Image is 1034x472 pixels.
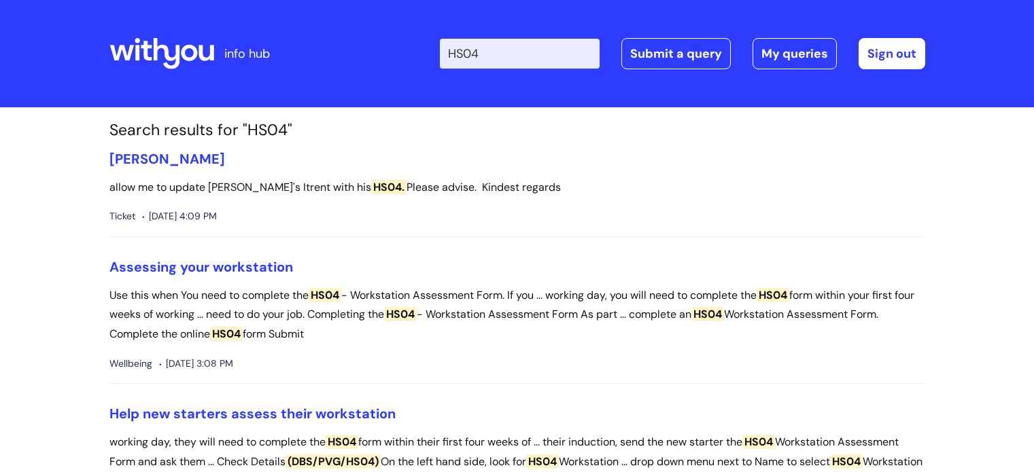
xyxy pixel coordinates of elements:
p: allow me to update [PERSON_NAME]'s Itrent with his Please advise. Kindest regards [109,178,925,198]
span: HS04. [371,180,407,194]
span: HS04 [309,288,341,302]
a: Sign out [859,38,925,69]
span: HS04 [691,307,724,321]
span: [DATE] 3:08 PM [159,355,233,372]
span: HS04 [526,454,559,469]
a: [PERSON_NAME] [109,150,225,168]
span: Ticket [109,208,135,225]
span: HS04 [210,327,243,341]
span: HS04 [757,288,789,302]
p: info hub [224,43,270,65]
span: HS04 [830,454,863,469]
h1: Search results for "HS04" [109,121,925,140]
a: Submit a query [621,38,731,69]
span: HS04 [326,435,358,449]
span: (DBS/PVG/HS04) [286,454,381,469]
a: My queries [753,38,837,69]
span: HS04 [742,435,775,449]
a: Assessing your workstation [109,258,293,276]
p: Use this when You need to complete the - Workstation Assessment Form. If you ... working day, you... [109,286,925,344]
input: Search [440,39,600,69]
a: Help new starters assess their workstation [109,405,396,422]
span: Wellbeing [109,355,152,372]
span: HS04 [384,307,417,321]
div: | - [440,38,925,69]
span: [DATE] 4:09 PM [142,208,217,225]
